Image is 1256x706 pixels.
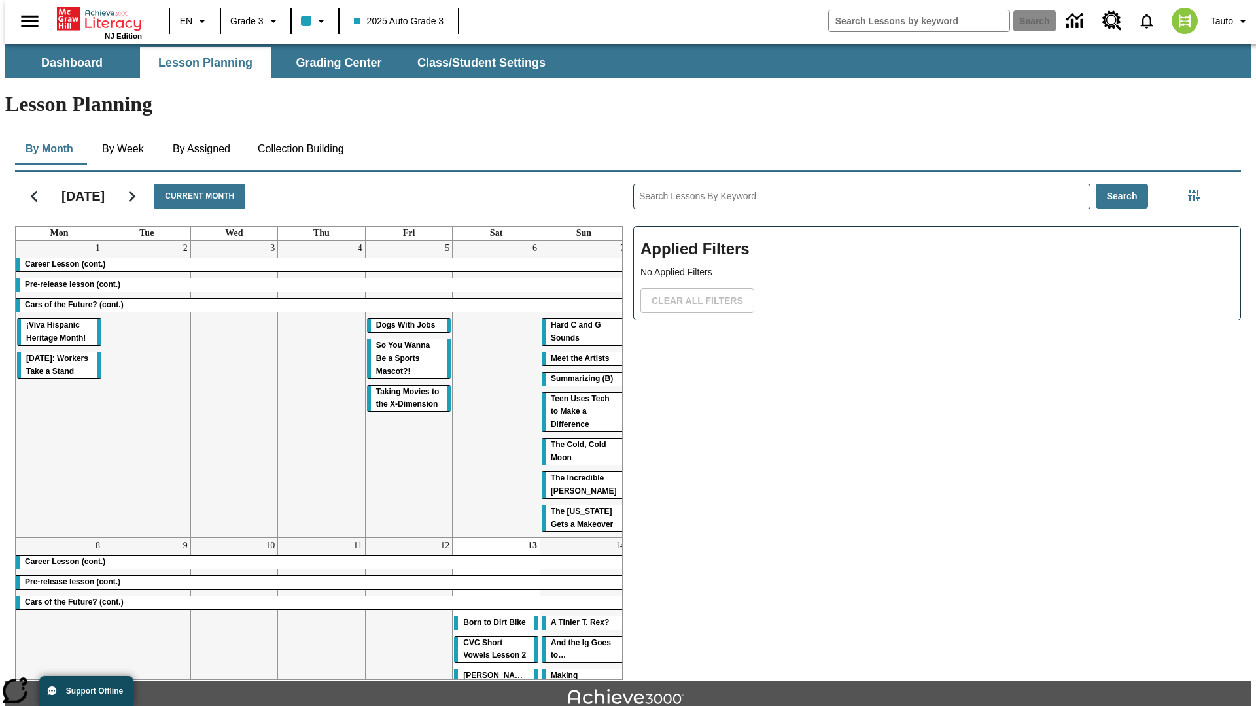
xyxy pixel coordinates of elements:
[273,47,404,78] button: Grading Center
[438,538,452,554] a: September 12, 2025
[551,638,611,660] span: And the Ig Goes to…
[367,386,451,412] div: Taking Movies to the X-Dimension
[61,188,105,204] h2: [DATE]
[115,180,148,213] button: Next
[1164,4,1206,38] button: Select a new avatar
[1094,3,1130,39] a: Resource Center, Will open in new tab
[25,260,105,269] span: Career Lesson (cont.)
[16,556,627,569] div: Career Lesson (cont.)
[613,538,627,554] a: September 14, 2025
[247,133,355,165] button: Collection Building
[551,440,606,462] span: The Cold, Cold Moon
[7,47,137,78] button: Dashboard
[1211,14,1233,28] span: Tauto
[181,538,190,554] a: September 9, 2025
[17,352,101,378] div: Labor Day: Workers Take a Stand
[154,184,245,209] button: Current Month
[57,5,142,40] div: Home
[551,618,609,627] span: A Tinier T. Rex?
[618,241,627,256] a: September 7, 2025
[16,258,627,271] div: Career Lesson (cont.)
[640,265,1234,279] p: No Applied Filters
[93,538,103,554] a: September 8, 2025
[16,596,627,609] div: Cars of the Future? (cont.)
[162,133,241,165] button: By Assigned
[623,167,1241,680] div: Search
[829,10,1009,31] input: search field
[18,180,51,213] button: Previous
[1058,3,1094,39] a: Data Center
[103,241,191,537] td: September 2, 2025
[542,637,626,663] div: And the Ig Goes to…
[1181,182,1207,209] button: Filters Side menu
[16,241,103,537] td: September 1, 2025
[5,167,623,680] div: Calendar
[463,618,525,627] span: Born to Dirt Bike
[367,339,451,378] div: So You Wanna Be a Sports Mascot?!
[5,47,557,78] div: SubNavbar
[540,241,627,537] td: September 7, 2025
[574,227,594,240] a: Sunday
[542,373,626,386] div: Summarizing (B)
[407,47,556,78] button: Class/Student Settings
[355,241,365,256] a: September 4, 2025
[181,241,190,256] a: September 2, 2025
[25,597,124,607] span: Cars of the Future? (cont.)
[463,638,526,660] span: CVC Short Vowels Lesson 2
[10,2,49,41] button: Open side menu
[25,557,105,566] span: Career Lesson (cont.)
[278,241,366,537] td: September 4, 2025
[1096,184,1149,209] button: Search
[25,300,124,309] span: Cars of the Future? (cont.)
[190,241,278,537] td: September 3, 2025
[16,576,627,589] div: Pre-release lesson (cont.)
[551,374,613,383] span: Summarizing (B)
[542,505,626,531] div: The Missouri Gets a Makeover
[454,637,538,663] div: CVC Short Vowels Lesson 2
[5,92,1251,116] h1: Lesson Planning
[442,241,452,256] a: September 5, 2025
[25,280,120,289] span: Pre-release lesson (cont.)
[542,393,626,432] div: Teen Uses Tech to Make a Difference
[400,227,418,240] a: Friday
[530,241,540,256] a: September 6, 2025
[5,44,1251,78] div: SubNavbar
[17,319,101,345] div: ¡Viva Hispanic Heritage Month!
[48,227,71,240] a: Monday
[1172,8,1198,34] img: avatar image
[551,354,610,363] span: Meet the Artists
[551,394,610,429] span: Teen Uses Tech to Make a Difference
[487,227,505,240] a: Saturday
[296,9,334,33] button: Class color is light blue. Change class color
[66,686,123,696] span: Support Offline
[551,473,617,496] span: The Incredible Kellee Edwards
[57,6,142,32] a: Home
[26,354,88,376] span: Labor Day: Workers Take a Stand
[634,184,1090,209] input: Search Lessons By Keyword
[640,233,1234,265] h2: Applied Filters
[542,472,626,498] div: The Incredible Kellee Edwards
[542,616,626,630] div: A Tinier T. Rex?
[25,577,120,586] span: Pre-release lesson (cont.)
[454,616,538,630] div: Born to Dirt Bike
[137,227,156,240] a: Tuesday
[1206,9,1256,33] button: Profile/Settings
[93,241,103,256] a: September 1, 2025
[351,538,364,554] a: September 11, 2025
[551,671,593,693] span: Making Predictions
[542,319,626,345] div: Hard C and G Sounds
[1130,4,1164,38] a: Notifications
[16,278,627,292] div: Pre-release lesson (cont.)
[542,669,626,696] div: Making Predictions
[26,320,86,343] span: ¡Viva Hispanic Heritage Month!
[463,671,532,706] span: Dianne Feinstein: A Lifelong Leader
[542,352,626,365] div: Meet the Artists
[263,538,277,554] a: September 10, 2025
[376,320,436,329] span: Dogs With Jobs
[365,241,453,537] td: September 5, 2025
[39,676,133,706] button: Support Offline
[525,538,540,554] a: September 13, 2025
[90,133,156,165] button: By Week
[376,341,430,376] span: So You Wanna Be a Sports Mascot?!
[140,47,271,78] button: Lesson Planning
